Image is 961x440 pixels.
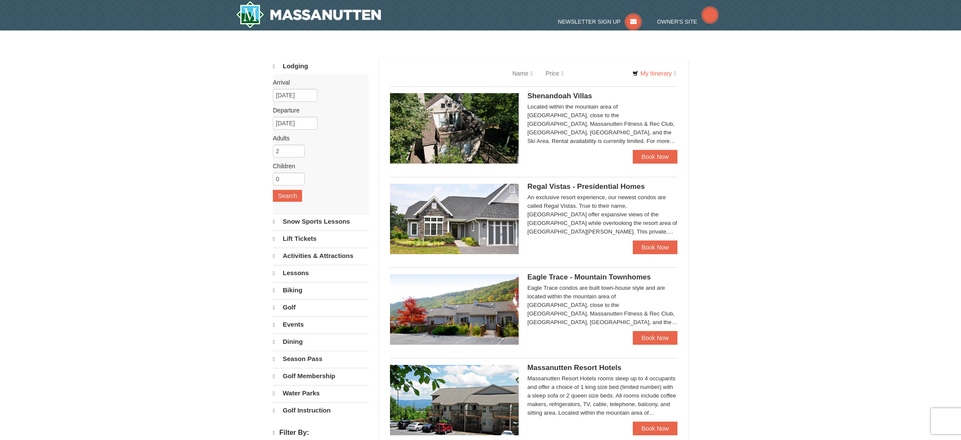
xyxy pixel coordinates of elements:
[273,316,369,333] a: Events
[627,67,682,80] a: My Itinerary
[273,368,369,384] a: Golf Membership
[273,248,369,264] a: Activities & Attractions
[273,351,369,367] a: Season Pass
[390,93,519,164] img: 19219019-2-e70bf45f.jpg
[527,92,592,100] span: Shenandoah Villas
[273,265,369,281] a: Lessons
[527,284,677,327] div: Eagle Trace condos are built town-house style and are located within the mountain area of [GEOGRA...
[236,1,381,28] a: Massanutten Resort
[657,18,719,25] a: Owner's Site
[273,162,362,170] label: Children
[527,182,645,191] span: Regal Vistas - Presidential Homes
[236,1,381,28] img: Massanutten Resort Logo
[558,18,642,25] a: Newsletter Sign Up
[633,422,677,435] a: Book Now
[273,134,362,143] label: Adults
[558,18,621,25] span: Newsletter Sign Up
[506,65,539,82] a: Name
[527,374,677,417] div: Massanutten Resort Hotels rooms sleep up to 4 occupants and offer a choice of 1 king size bed (li...
[273,58,369,74] a: Lodging
[390,274,519,345] img: 19218983-1-9b289e55.jpg
[273,231,369,247] a: Lift Tickets
[273,402,369,419] a: Golf Instruction
[527,103,677,146] div: Located within the mountain area of [GEOGRAPHIC_DATA], close to the [GEOGRAPHIC_DATA], Massanutte...
[633,150,677,164] a: Book Now
[527,193,677,236] div: An exclusive resort experience, our newest condos are called Regal Vistas. True to their name, [G...
[273,385,369,401] a: Water Parks
[273,213,369,230] a: Snow Sports Lessons
[273,429,369,437] h4: Filter By:
[633,240,677,254] a: Book Now
[390,184,519,254] img: 19218991-1-902409a9.jpg
[527,364,621,372] span: Massanutten Resort Hotels
[273,282,369,298] a: Biking
[273,299,369,316] a: Golf
[539,65,570,82] a: Price
[273,106,362,115] label: Departure
[633,331,677,345] a: Book Now
[273,78,362,87] label: Arrival
[273,190,302,202] button: Search
[657,18,698,25] span: Owner's Site
[390,365,519,435] img: 19219026-1-e3b4ac8e.jpg
[273,334,369,350] a: Dining
[527,273,651,281] span: Eagle Trace - Mountain Townhomes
